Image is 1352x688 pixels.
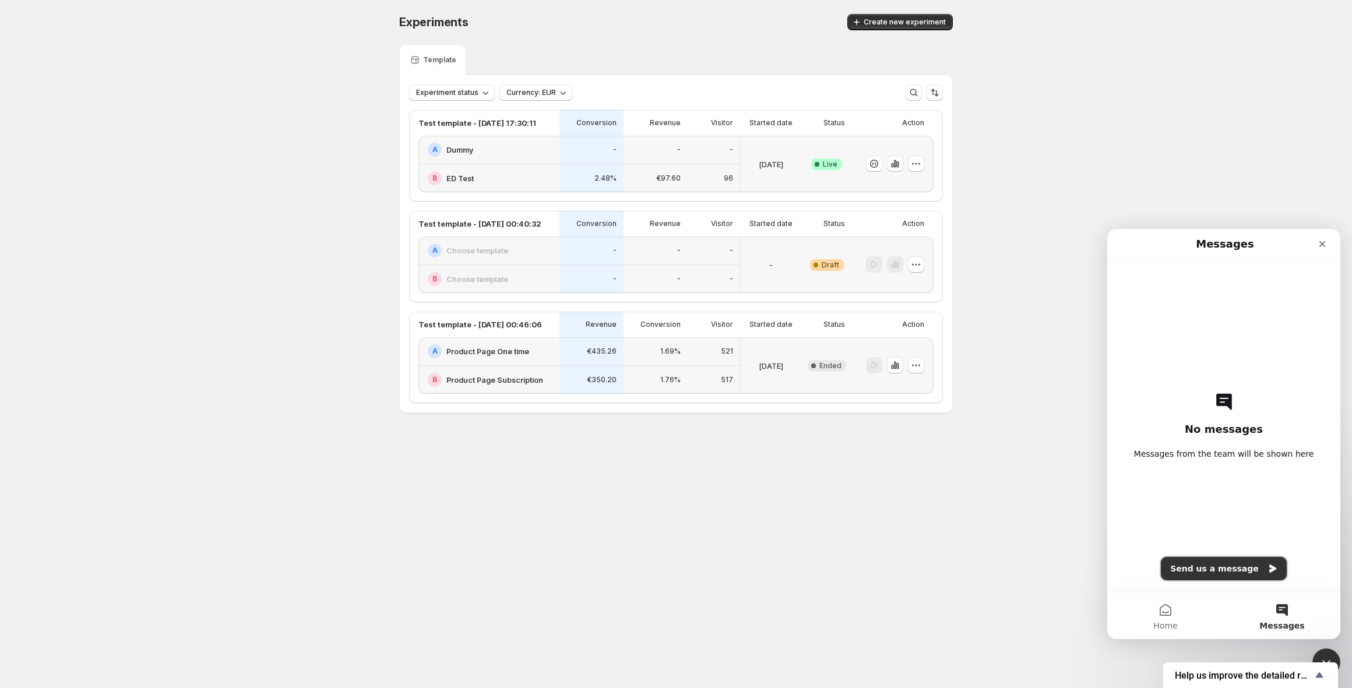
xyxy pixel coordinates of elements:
[587,375,617,384] p: €350.20
[721,347,733,356] p: 521
[446,374,543,386] h2: Product Page Subscription
[1175,668,1326,682] button: Show survey - Help us improve the detailed report for A/B campaigns
[432,347,438,356] h2: A
[446,345,529,357] h2: Product Page One time
[499,84,572,101] button: Currency: EUR
[902,219,924,228] p: Action
[446,172,474,184] h2: ED Test
[902,320,924,329] p: Action
[432,174,437,183] h2: B
[759,360,783,372] p: [DATE]
[418,319,542,330] p: Test template - [DATE] 00:46:06
[864,17,946,27] span: Create new experiment
[749,219,793,228] p: Started date
[711,320,733,329] p: Visitor
[730,246,733,255] p: -
[423,55,456,65] p: Template
[730,145,733,154] p: -
[927,84,943,101] button: Sort the results
[677,274,681,284] p: -
[822,260,839,270] span: Draft
[613,145,617,154] p: -
[432,274,437,284] h2: B
[769,259,773,271] p: -
[446,144,474,156] h2: Dummy
[650,118,681,128] p: Revenue
[650,219,681,228] p: Revenue
[613,274,617,284] p: -
[823,219,845,228] p: Status
[399,15,469,29] span: Experiments
[749,118,793,128] p: Started date
[594,174,617,183] p: 2.48%
[576,118,617,128] p: Conversion
[576,219,617,228] p: Conversion
[721,375,733,384] p: 517
[1175,670,1312,681] span: Help us improve the detailed report for A/B campaigns
[711,219,733,228] p: Visitor
[819,361,842,371] span: Ended
[416,88,478,97] span: Experiment status
[823,118,845,128] p: Status
[711,118,733,128] p: Visitor
[640,320,681,329] p: Conversion
[749,320,793,329] p: Started date
[586,320,617,329] p: Revenue
[677,246,681,255] p: -
[432,375,437,384] h2: B
[902,118,924,128] p: Action
[1312,648,1340,676] iframe: Intercom live chat
[847,14,953,30] button: Create new experiment
[418,218,541,230] p: Test template - [DATE] 00:40:32
[730,274,733,284] p: -
[446,245,508,256] h2: Choose template
[506,88,556,97] span: Currency: EUR
[677,145,681,154] p: -
[446,273,508,285] h2: Choose template
[759,158,783,170] p: [DATE]
[823,320,845,329] p: Status
[823,160,837,169] span: Live
[724,174,733,183] p: 96
[432,246,438,255] h2: A
[660,347,681,356] p: 1.69%
[656,174,681,183] p: €97.60
[587,347,617,356] p: €435.26
[660,375,681,384] p: 1.76%
[418,117,536,129] p: Test template - [DATE] 17:30:11
[1107,229,1340,639] iframe: Intercom live chat
[432,145,438,154] h2: A
[613,246,617,255] p: -
[409,84,495,101] button: Experiment status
